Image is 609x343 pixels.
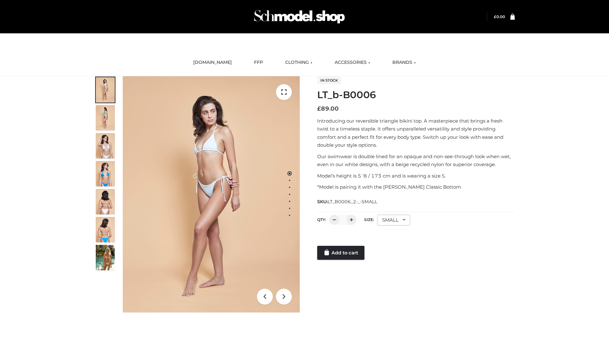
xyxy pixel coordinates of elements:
[123,76,300,313] img: ArielClassicBikiniTop_CloudNine_AzureSky_OW114ECO_1
[494,14,505,19] a: £0.00
[317,77,341,84] span: In stock
[96,133,115,158] img: ArielClassicBikiniTop_CloudNine_AzureSky_OW114ECO_3-scaled.jpg
[96,189,115,214] img: ArielClassicBikiniTop_CloudNine_AzureSky_OW114ECO_7-scaled.jpg
[317,198,378,205] span: SKU:
[377,215,410,225] div: SMALL
[96,105,115,131] img: ArielClassicBikiniTop_CloudNine_AzureSky_OW114ECO_2-scaled.jpg
[317,172,515,180] p: Model’s height is 5 ‘8 / 173 cm and is wearing a size S.
[96,245,115,270] img: Arieltop_CloudNine_AzureSky2.jpg
[317,152,515,169] p: Our swimwear is double lined for an opaque and non-see-through look when wet, even in our white d...
[96,217,115,242] img: ArielClassicBikiniTop_CloudNine_AzureSky_OW114ECO_8-scaled.jpg
[317,246,364,260] a: Add to cart
[494,14,496,19] span: £
[188,56,237,70] a: [DOMAIN_NAME]
[317,117,515,149] p: Introducing our reversible triangle bikini top. A masterpiece that brings a fresh twist to a time...
[280,56,317,70] a: CLOTHING
[330,56,375,70] a: ACCESSORIES
[317,217,326,222] label: QTY:
[328,199,377,205] span: LT_B0006_2-_-SMALL
[96,161,115,186] img: ArielClassicBikiniTop_CloudNine_AzureSky_OW114ECO_4-scaled.jpg
[317,105,321,112] span: £
[252,4,347,29] img: Schmodel Admin 964
[494,14,505,19] bdi: 0.00
[317,89,515,101] h1: LT_b-B0006
[317,105,339,112] bdi: 89.00
[317,183,515,191] p: *Model is pairing it with the [PERSON_NAME] Classic Bottom
[388,56,421,70] a: BRANDS
[96,77,115,103] img: ArielClassicBikiniTop_CloudNine_AzureSky_OW114ECO_1-scaled.jpg
[364,217,374,222] label: Size:
[249,56,268,70] a: FFP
